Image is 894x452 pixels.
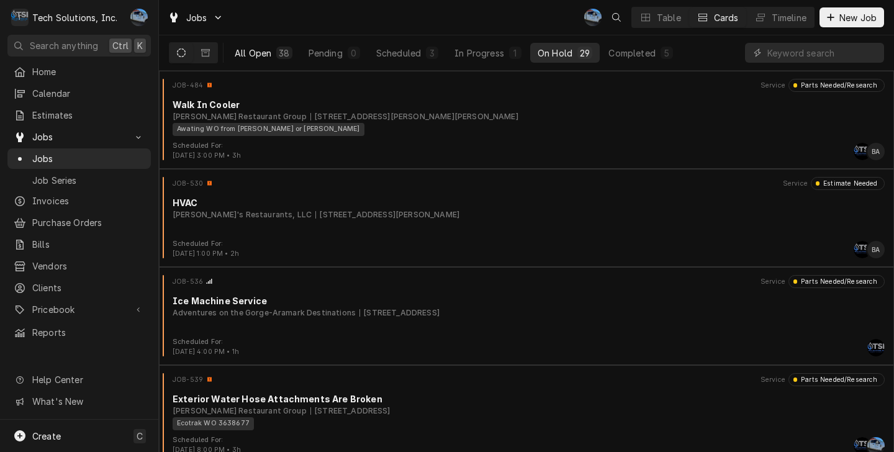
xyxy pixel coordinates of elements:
a: Jobs [7,148,151,169]
span: Jobs [32,130,126,143]
div: Object Subtext Primary [173,405,307,417]
div: Object Subtext [173,307,885,319]
div: Austin Fox's Avatar [854,241,871,258]
div: Joe Paschal's Avatar [584,9,602,26]
div: JP [584,9,602,26]
div: Card Header [164,79,889,91]
div: Object Subtext [173,209,885,220]
div: Completed [608,47,655,60]
span: Purchase Orders [32,216,145,229]
div: Object Extra Context Footer Value [173,347,239,357]
span: [DATE] 3:00 PM • 3h [173,151,241,160]
div: Object ID [173,179,203,189]
div: Card Header Secondary Content [761,373,885,386]
span: Invoices [32,194,145,207]
div: Austin Fox's Avatar [854,143,871,160]
div: Scheduled [376,47,421,60]
span: Estimates [32,109,145,122]
div: JP [130,9,148,26]
a: Go to Jobs [163,7,228,28]
div: Card Body [164,98,889,135]
a: Reports [7,322,151,343]
div: BA [867,241,885,258]
div: Object Extra Context Footer Label [173,337,239,347]
a: Bills [7,234,151,255]
div: Object Extra Context Header [761,375,785,385]
div: Object Extra Context Footer Label [173,239,239,249]
div: Estimate Needed [819,179,878,189]
a: Job Series [7,170,151,191]
a: Go to What's New [7,391,151,412]
div: Parts Needed/Research [797,277,878,287]
button: Search anythingCtrlK [7,35,151,56]
span: [DATE] 1:00 PM • 2h [173,250,239,258]
div: 38 [279,47,289,60]
div: In Progress [454,47,504,60]
div: Job Card: JOB-530 [159,169,894,267]
div: Job Card: JOB-536 [159,267,894,365]
div: Timeline [772,11,806,24]
div: Awating WO from [PERSON_NAME] or [PERSON_NAME] [173,123,364,136]
div: Object Extra Context Footer Value [173,151,241,161]
button: Open search [607,7,626,27]
div: Job Card: JOB-484 [159,71,894,169]
div: Object Subtext Primary [173,111,307,122]
span: Jobs [32,152,145,165]
a: Home [7,61,151,82]
div: Object Extra Context Footer Value [173,249,239,259]
div: Joe Paschal's Avatar [130,9,148,26]
div: 1 [512,47,519,60]
a: Invoices [7,191,151,211]
div: Object Title [173,98,885,111]
div: Object Subtext Secondary [359,307,440,319]
div: Object Subtext Secondary [310,111,518,122]
div: T [11,9,29,26]
div: Object ID [173,81,203,91]
div: Card Header Primary Content [173,177,213,189]
a: Estimates [7,105,151,125]
div: Ecotrak WO 3638677 [173,417,254,430]
button: New Job [819,7,884,27]
div: Brian Alexander's Avatar [867,143,885,160]
div: Object Subtext Secondary [315,209,459,220]
span: [DATE] 4:00 PM • 1h [173,348,239,356]
span: C [137,430,143,443]
div: 0 [350,47,358,60]
div: Card Footer Primary Content [854,241,885,258]
span: Calendar [32,87,145,100]
div: On Hold [538,47,572,60]
span: New Job [837,11,879,24]
div: Object Extra Context Footer Label [173,435,241,445]
div: Card Footer Extra Context [173,239,239,259]
div: Card Header Primary Content [173,373,213,386]
div: Card Header [164,177,889,189]
div: Object ID [173,277,203,287]
div: Card Footer [164,239,889,259]
div: SB [867,339,885,356]
div: Card Header Secondary Content [783,177,885,189]
div: Object Title [173,196,885,209]
div: Object Status [788,373,885,386]
div: Card Body [164,392,889,430]
div: Card Header Primary Content [173,275,213,287]
span: Create [32,431,61,441]
div: Card Footer Extra Context [173,337,239,357]
div: AF [854,143,871,160]
div: Object Subtext Secondary [310,405,391,417]
div: Brian Alexander's Avatar [867,241,885,258]
div: Object Extra Context Header [783,179,808,189]
div: Card Header [164,275,889,287]
div: Card Body [164,196,889,220]
div: Card Header [164,373,889,386]
div: Object Subtext [173,405,885,417]
div: Object Status [788,79,885,91]
div: Card Footer [164,337,889,357]
span: Job Series [32,174,145,187]
div: Object Status [811,177,885,189]
div: Card Header Secondary Content [761,275,885,287]
div: Object Title [173,392,885,405]
div: Card Header Primary Content [173,79,213,91]
div: Object Extra Context Footer Label [173,141,241,151]
div: Parts Needed/Research [797,81,878,91]
input: Keyword search [767,43,878,63]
